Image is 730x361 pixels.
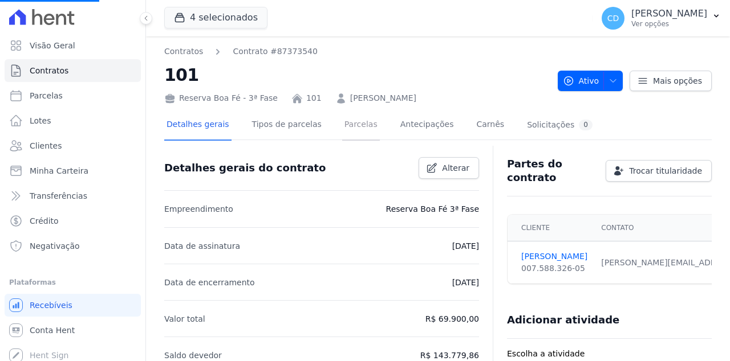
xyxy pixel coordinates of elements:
span: CD [607,14,619,22]
span: Ativo [563,71,599,91]
p: Ver opções [631,19,707,28]
a: Transferências [5,184,141,207]
p: Reserva Boa Fé 3ª Fase [386,202,479,216]
a: Crédito [5,210,141,232]
button: 4 selecionados [164,7,267,28]
h3: Partes do contrato [507,157,597,184]
span: Contratos [30,65,68,76]
a: Contrato #87373540 [233,46,318,58]
p: Valor total [164,312,205,326]
a: Recebíveis [5,294,141,317]
a: Parcelas [342,110,380,141]
span: Parcelas [30,90,63,101]
span: Trocar titularidade [629,165,702,177]
nav: Breadcrumb [164,46,549,58]
p: Data de encerramento [164,276,255,289]
span: Alterar [442,162,469,174]
div: 007.588.326-05 [521,262,587,274]
div: Solicitações [527,120,593,130]
a: Alterar [419,157,479,179]
a: Mais opções [630,71,712,91]
p: R$ 69.900,00 [425,312,479,326]
h3: Adicionar atividade [507,313,619,327]
span: Negativação [30,240,80,252]
p: [DATE] [452,239,479,253]
a: 101 [306,92,322,104]
span: Crédito [30,215,59,227]
a: Detalhes gerais [164,110,232,141]
span: Mais opções [653,75,702,87]
label: Escolha a atividade [507,348,712,360]
h2: 101 [164,62,549,88]
a: Contratos [5,59,141,82]
a: Lotes [5,109,141,132]
span: Lotes [30,115,51,126]
a: Negativação [5,235,141,257]
a: Solicitações0 [525,110,595,141]
a: Antecipações [398,110,456,141]
span: Minha Carteira [30,165,88,177]
a: [PERSON_NAME] [521,251,587,262]
span: Visão Geral [30,40,75,51]
p: [DATE] [452,276,479,289]
a: Trocar titularidade [606,160,712,182]
span: Clientes [30,140,62,151]
a: Carnês [474,110,506,141]
span: Transferências [30,190,87,202]
a: Conta Hent [5,319,141,342]
h3: Detalhes gerais do contrato [164,161,326,175]
th: Cliente [508,215,594,241]
div: Plataformas [9,276,136,289]
p: Empreendimento [164,202,233,216]
a: Contratos [164,46,203,58]
nav: Breadcrumb [164,46,318,58]
a: Parcelas [5,84,141,107]
button: Ativo [558,71,623,91]
a: Clientes [5,134,141,157]
button: CD [PERSON_NAME] Ver opções [593,2,730,34]
div: Reserva Boa Fé - 3ª Fase [164,92,278,104]
a: Tipos de parcelas [250,110,324,141]
span: Conta Hent [30,325,75,336]
p: Data de assinatura [164,239,240,253]
p: [PERSON_NAME] [631,8,707,19]
a: Minha Carteira [5,159,141,182]
a: [PERSON_NAME] [350,92,416,104]
span: Recebíveis [30,300,72,311]
div: 0 [579,120,593,130]
a: Visão Geral [5,34,141,57]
